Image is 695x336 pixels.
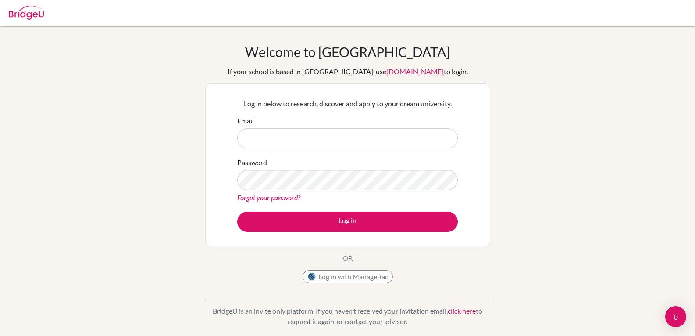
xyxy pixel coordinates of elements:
button: Log in with ManageBac [303,270,393,283]
div: Open Intercom Messenger [665,306,686,327]
button: Log in [237,212,458,232]
p: BridgeU is an invite only platform. If you haven’t received your invitation email, to request it ... [205,306,490,327]
a: [DOMAIN_NAME] [386,67,444,76]
p: OR [342,253,353,264]
p: Log in below to research, discover and apply to your dream university. [237,98,458,109]
a: click here [448,307,476,315]
label: Password [237,157,267,168]
img: Bridge-U [9,6,44,20]
label: Email [237,116,254,126]
div: If your school is based in [GEOGRAPHIC_DATA], use to login. [228,66,468,77]
a: Forgot your password? [237,193,300,202]
h1: Welcome to [GEOGRAPHIC_DATA] [245,44,450,60]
